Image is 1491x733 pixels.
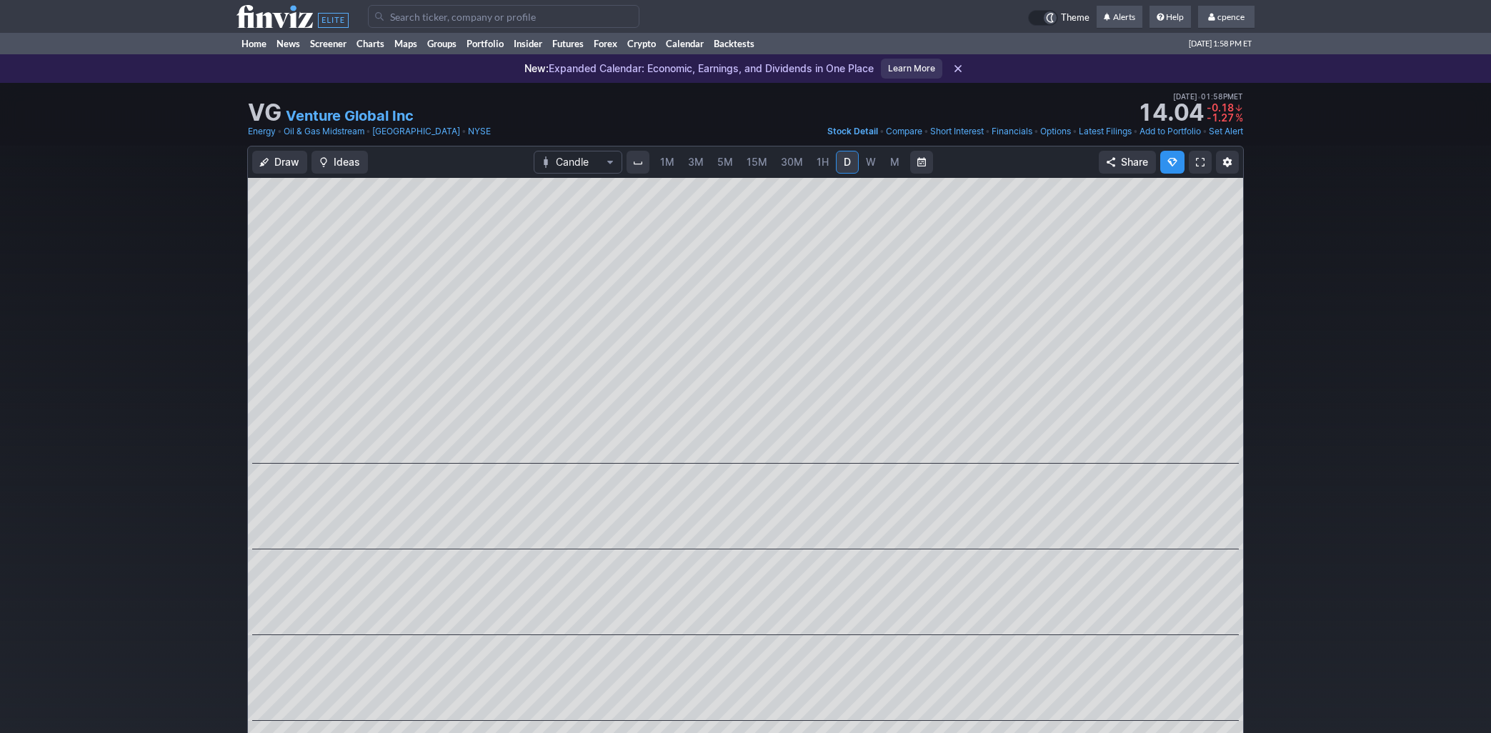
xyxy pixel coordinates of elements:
[930,124,984,139] a: Short Interest
[886,124,922,139] a: Compare
[311,151,368,174] button: Ideas
[389,33,422,54] a: Maps
[286,106,414,126] a: Venture Global Inc
[711,151,739,174] a: 5M
[524,62,549,74] span: New:
[1028,10,1089,26] a: Theme
[1216,151,1239,174] button: Chart Settings
[1207,111,1234,124] span: -1.27
[1140,124,1201,139] a: Add to Portfolio
[654,151,681,174] a: 1M
[881,59,942,79] a: Learn More
[747,156,767,168] span: 15M
[334,155,360,169] span: Ideas
[1099,151,1156,174] button: Share
[740,151,774,174] a: 15M
[366,124,371,139] span: •
[1097,6,1142,29] a: Alerts
[844,156,851,168] span: D
[556,155,600,169] span: Candle
[627,151,649,174] button: Interval
[1197,90,1201,103] span: •
[817,156,829,168] span: 1H
[468,124,491,139] a: NYSE
[547,33,589,54] a: Futures
[1034,124,1039,139] span: •
[1173,90,1243,103] span: [DATE] 01:58PM ET
[682,151,710,174] a: 3M
[1072,124,1077,139] span: •
[622,33,661,54] a: Crypto
[284,124,364,139] a: Oil & Gas Midstream
[660,156,674,168] span: 1M
[781,156,803,168] span: 30M
[462,124,467,139] span: •
[890,156,899,168] span: M
[1189,33,1252,54] span: [DATE] 1:58 PM ET
[1207,101,1234,114] span: -0.18
[248,124,276,139] a: Energy
[910,151,933,174] button: Range
[1150,6,1191,29] a: Help
[509,33,547,54] a: Insider
[1133,124,1138,139] span: •
[709,33,759,54] a: Backtests
[422,33,462,54] a: Groups
[688,156,704,168] span: 3M
[1040,124,1071,139] a: Options
[883,151,906,174] a: M
[236,33,271,54] a: Home
[1189,151,1212,174] a: Fullscreen
[924,124,929,139] span: •
[1061,10,1089,26] span: Theme
[1121,155,1148,169] span: Share
[774,151,809,174] a: 30M
[836,151,859,174] a: D
[252,151,307,174] button: Draw
[1209,124,1243,139] a: Set Alert
[866,156,876,168] span: W
[827,126,878,136] span: Stock Detail
[372,124,460,139] a: [GEOGRAPHIC_DATA]
[1235,111,1243,124] span: %
[661,33,709,54] a: Calendar
[589,33,622,54] a: Forex
[1079,124,1132,139] a: Latest Filings
[368,5,639,28] input: Search
[810,151,835,174] a: 1H
[827,124,878,139] a: Stock Detail
[351,33,389,54] a: Charts
[717,156,733,168] span: 5M
[992,124,1032,139] a: Financials
[1198,6,1255,29] a: cpence
[879,124,884,139] span: •
[271,33,305,54] a: News
[1217,11,1245,22] span: cpence
[859,151,882,174] a: W
[534,151,622,174] button: Chart Type
[274,155,299,169] span: Draw
[1079,126,1132,136] span: Latest Filings
[277,124,282,139] span: •
[985,124,990,139] span: •
[305,33,351,54] a: Screener
[462,33,509,54] a: Portfolio
[248,101,281,124] h1: VG
[1160,151,1185,174] button: Explore new features
[1202,124,1207,139] span: •
[1137,101,1204,124] strong: 14.04
[524,61,874,76] p: Expanded Calendar: Economic, Earnings, and Dividends in One Place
